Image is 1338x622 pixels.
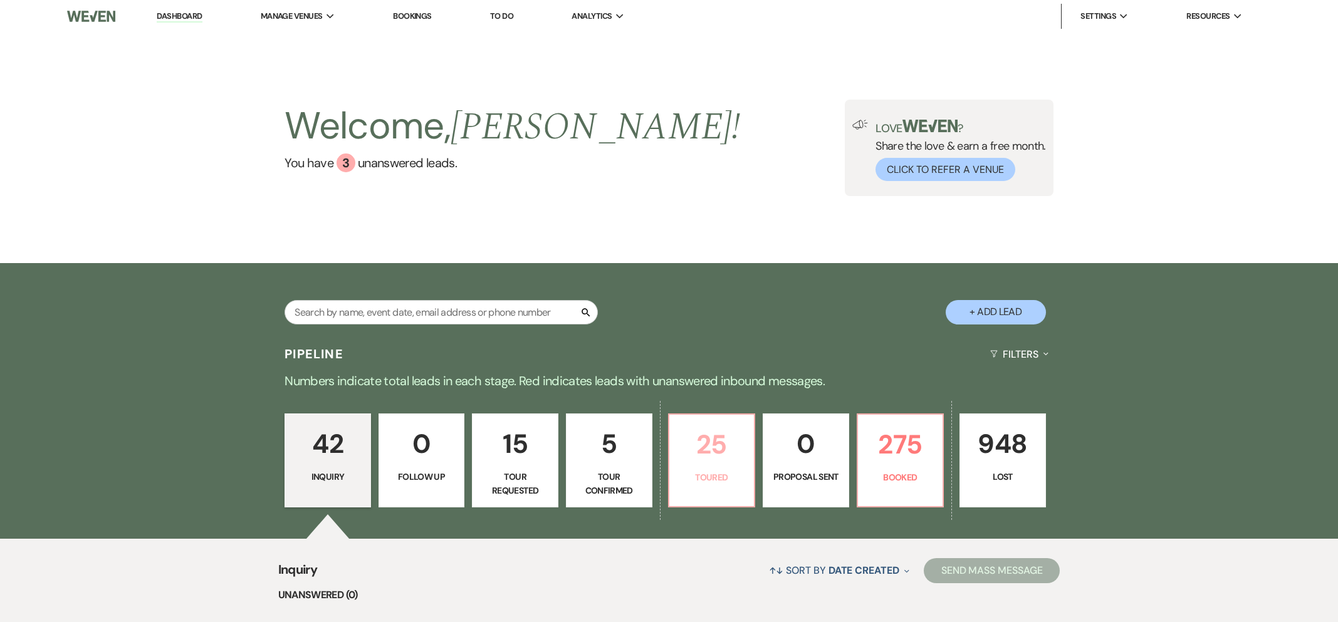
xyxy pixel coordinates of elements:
a: 0Proposal Sent [763,413,849,507]
p: 0 [771,423,841,465]
img: weven-logo-green.svg [902,120,958,132]
p: Booked [865,470,936,484]
p: Lost [968,470,1038,484]
a: To Do [490,11,513,21]
span: Analytics [572,10,612,23]
a: 25Toured [668,413,756,507]
img: loud-speaker-illustration.svg [852,120,868,130]
a: 5Tour Confirmed [566,413,652,507]
a: 15Tour Requested [472,413,558,507]
span: Date Created [828,564,899,577]
p: Tour Requested [480,470,550,498]
p: 0 [387,423,457,465]
span: [PERSON_NAME] ! [451,98,740,156]
p: 948 [968,423,1038,465]
p: Love ? [875,120,1046,134]
button: Sort By Date Created [764,554,914,587]
span: ↑↓ [769,564,784,577]
a: 948Lost [959,413,1046,507]
p: 275 [865,423,936,465]
p: Tour Confirmed [574,470,644,498]
span: Settings [1080,10,1116,23]
p: Toured [677,470,747,484]
p: Proposal Sent [771,470,841,484]
a: You have 3 unanswered leads. [285,153,740,172]
p: 25 [677,423,747,465]
p: 5 [574,423,644,465]
button: Click to Refer a Venue [875,158,1015,181]
div: Share the love & earn a free month. [868,120,1046,181]
p: 42 [293,423,363,465]
a: Bookings [393,11,432,21]
a: 0Follow Up [379,413,465,507]
p: Follow Up [387,470,457,484]
p: Numbers indicate total leads in each stage. Red indicates leads with unanswered inbound messages. [218,371,1121,391]
p: Inquiry [293,470,363,484]
div: 3 [337,153,355,172]
h3: Pipeline [285,345,343,363]
span: Resources [1186,10,1230,23]
span: Inquiry [278,560,318,587]
h2: Welcome, [285,100,740,153]
button: Send Mass Message [924,558,1060,583]
button: Filters [985,338,1053,371]
img: Weven Logo [67,3,115,29]
button: + Add Lead [946,300,1046,324]
a: 42Inquiry [285,413,371,507]
a: 275Booked [857,413,944,507]
p: 15 [480,423,550,465]
span: Manage Venues [261,10,323,23]
a: Dashboard [157,11,202,23]
li: Unanswered (0) [278,587,1060,603]
input: Search by name, event date, email address or phone number [285,300,598,324]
